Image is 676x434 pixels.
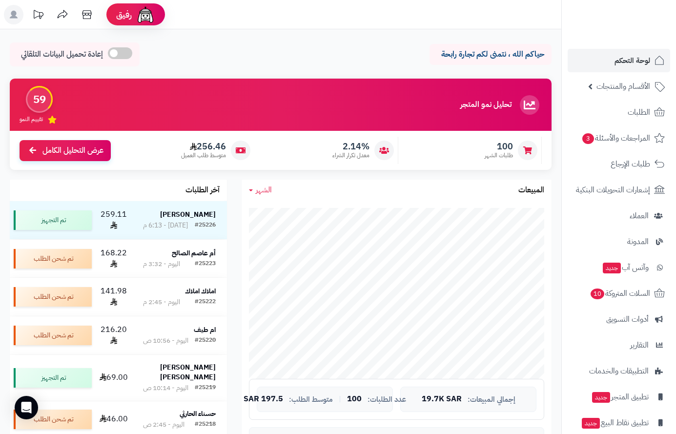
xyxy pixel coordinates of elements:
[96,355,132,401] td: 69.00
[256,184,272,196] span: الشهر
[568,359,670,383] a: التطبيقات والخدمات
[14,249,92,269] div: تم شحن الطلب
[422,395,462,404] span: 19.7K SAR
[181,141,226,152] span: 256.46
[195,221,216,230] div: #25226
[244,395,283,404] span: 197.5 SAR
[96,278,132,316] td: 141.98
[20,115,43,124] span: تقييم النمو
[581,131,650,145] span: المراجعات والأسئلة
[194,325,216,335] strong: ام طيف
[289,395,333,404] span: متوسط الطلب:
[568,178,670,202] a: إشعارات التحويلات البنكية
[568,282,670,305] a: السلات المتروكة10
[581,416,649,430] span: تطبيق نقاط البيع
[568,230,670,253] a: المدونة
[485,151,513,160] span: طلبات الشهر
[568,101,670,124] a: الطلبات
[628,105,650,119] span: الطلبات
[347,395,362,404] span: 100
[603,263,621,273] span: جديد
[592,392,610,403] span: جديد
[143,259,180,269] div: اليوم - 3:32 م
[590,287,650,300] span: السلات المتروكة
[630,338,649,352] span: التقارير
[14,410,92,429] div: تم شحن الطلب
[589,364,649,378] span: التطبيقات والخدمات
[615,54,650,67] span: لوحة التحكم
[143,336,188,346] div: اليوم - 10:56 ص
[14,326,92,345] div: تم شحن الطلب
[606,312,649,326] span: أدوات التسويق
[596,80,650,93] span: الأقسام والمنتجات
[26,5,50,27] a: تحديثات المنصة
[249,185,272,196] a: الشهر
[195,383,216,393] div: #25219
[568,49,670,72] a: لوحة التحكم
[185,286,216,296] strong: املاك املاك
[195,297,216,307] div: #25222
[568,152,670,176] a: طلبات الإرجاع
[116,9,132,21] span: رفيق
[14,210,92,230] div: تم التجهيز
[160,209,216,220] strong: [PERSON_NAME]
[195,420,216,430] div: #25218
[181,151,226,160] span: متوسط طلب العميل
[143,221,188,230] div: [DATE] - 6:13 م
[14,287,92,307] div: تم شحن الطلب
[460,101,512,109] h3: تحليل نمو المتجر
[339,395,341,403] span: |
[96,201,132,239] td: 259.11
[582,418,600,429] span: جديد
[15,396,38,419] div: Open Intercom Messenger
[568,385,670,409] a: تطبيق المتجرجديد
[568,126,670,150] a: المراجعات والأسئلة3
[611,157,650,171] span: طلبات الإرجاع
[368,395,406,404] span: عدد الطلبات:
[437,49,544,60] p: حياكم الله ، نتمنى لكم تجارة رابحة
[568,256,670,279] a: وآتس آبجديد
[42,145,103,156] span: عرض التحليل الكامل
[180,409,216,419] strong: حسناء الحارثي
[143,383,188,393] div: اليوم - 10:14 ص
[185,186,220,195] h3: آخر الطلبات
[160,362,216,382] strong: [PERSON_NAME] [PERSON_NAME]
[172,248,216,258] strong: أم عاصم الصالح
[20,140,111,161] a: عرض التحليل الكامل
[591,390,649,404] span: تطبيق المتجر
[332,151,369,160] span: معدل تكرار الشراء
[468,395,515,404] span: إجمالي المبيعات:
[485,141,513,152] span: 100
[568,204,670,227] a: العملاء
[591,289,604,299] span: 10
[582,133,594,144] span: 3
[630,209,649,223] span: العملاء
[568,308,670,331] a: أدوات التسويق
[568,333,670,357] a: التقارير
[143,420,184,430] div: اليوم - 2:45 ص
[96,316,132,354] td: 216.20
[610,27,667,48] img: logo-2.png
[627,235,649,248] span: المدونة
[136,5,155,24] img: ai-face.png
[96,240,132,278] td: 168.22
[195,259,216,269] div: #25223
[332,141,369,152] span: 2.14%
[195,336,216,346] div: #25220
[602,261,649,274] span: وآتس آب
[21,49,103,60] span: إعادة تحميل البيانات التلقائي
[14,368,92,388] div: تم التجهيز
[576,183,650,197] span: إشعارات التحويلات البنكية
[143,297,180,307] div: اليوم - 2:45 م
[518,186,544,195] h3: المبيعات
